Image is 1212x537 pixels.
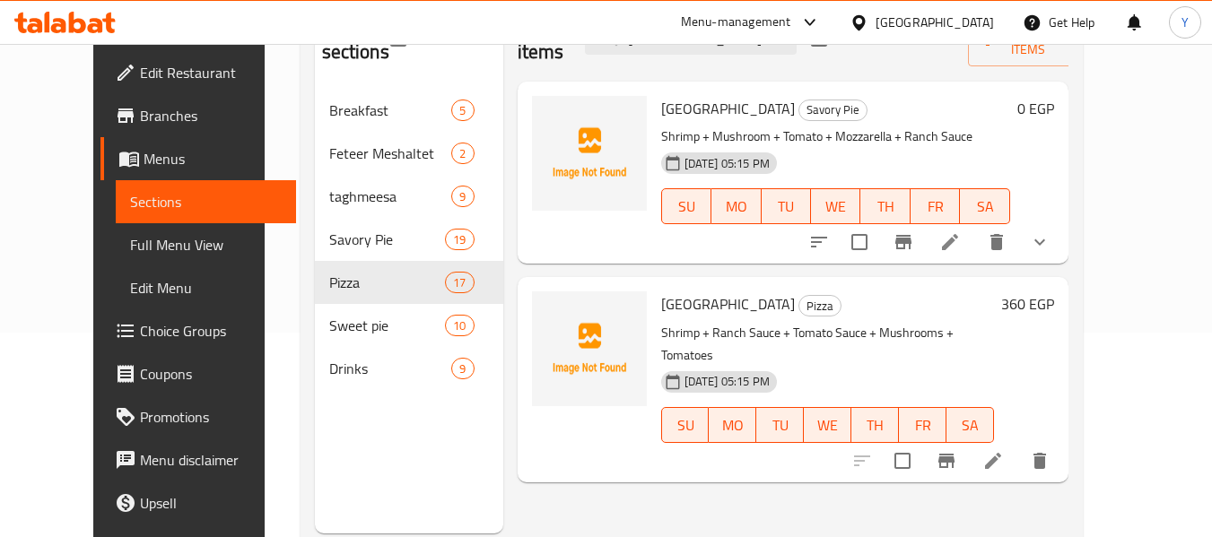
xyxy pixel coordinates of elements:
[329,100,452,121] span: Breakfast
[859,412,892,438] span: TH
[329,315,446,336] span: Sweet pie
[939,231,961,253] a: Edit menu item
[799,100,867,120] span: Savory Pie
[804,407,851,443] button: WE
[911,188,960,224] button: FR
[329,143,452,164] span: Feteer Meshaltet
[719,194,754,220] span: MO
[100,352,296,395] a: Coupons
[756,407,804,443] button: TU
[315,82,503,397] nav: Menu sections
[769,194,804,220] span: TU
[1001,291,1054,316] h6: 360 EGP
[315,175,503,218] div: taghmeesa9
[329,229,446,250] div: Savory Pie
[876,13,994,32] div: [GEOGRAPHIC_DATA]
[140,449,282,471] span: Menu disclaimer
[1017,96,1054,121] h6: 0 EGP
[315,304,503,347] div: Sweet pie10
[818,194,853,220] span: WE
[868,194,902,220] span: TH
[1181,13,1189,32] span: Y
[906,412,939,438] span: FR
[677,373,777,390] span: [DATE] 05:15 PM
[130,191,282,212] span: Sections
[798,100,868,121] div: Savory Pie
[762,188,811,224] button: TU
[1018,439,1061,482] button: delete
[677,155,777,172] span: [DATE] 05:15 PM
[315,347,503,390] div: Drinks9
[140,105,282,126] span: Branches
[100,137,296,180] a: Menus
[329,358,452,379] span: Drinks
[130,277,282,299] span: Edit Menu
[669,412,702,438] span: SU
[315,132,503,175] div: Feteer Meshaltet2
[661,407,710,443] button: SU
[329,272,446,293] span: Pizza
[315,89,503,132] div: Breakfast5
[661,126,1010,148] p: Shrimp + Mushroom + Tomato + Mozzarella + Ranch Sauce
[446,317,473,334] span: 10
[445,272,474,293] div: items
[452,145,473,162] span: 2
[100,94,296,137] a: Branches
[452,102,473,119] span: 5
[532,291,647,406] img: Shrimp Ranch
[899,407,946,443] button: FR
[451,358,474,379] div: items
[140,320,282,342] span: Choice Groups
[322,12,390,65] h2: Menu sections
[130,234,282,256] span: Full Menu View
[709,407,756,443] button: MO
[100,395,296,438] a: Promotions
[1029,231,1051,253] svg: Show Choices
[860,188,910,224] button: TH
[144,148,282,169] span: Menus
[967,194,1002,220] span: SA
[451,143,474,164] div: items
[925,439,968,482] button: Branch-specific-item
[661,188,711,224] button: SU
[446,274,473,291] span: 17
[315,261,503,304] div: Pizza17
[798,221,841,264] button: sort-choices
[518,12,564,65] h2: Menu items
[140,492,282,514] span: Upsell
[532,96,647,211] img: shrimp Ranch
[451,100,474,121] div: items
[975,221,1018,264] button: delete
[882,221,925,264] button: Branch-specific-item
[445,315,474,336] div: items
[954,412,987,438] span: SA
[329,186,452,207] span: taghmeesa
[960,188,1009,224] button: SA
[140,62,282,83] span: Edit Restaurant
[140,363,282,385] span: Coupons
[811,412,844,438] span: WE
[811,188,860,224] button: WE
[661,322,994,367] p: Shrimp + Ranch Sauce + Tomato Sauce + Mushrooms + Tomatoes
[100,309,296,352] a: Choice Groups
[1018,221,1061,264] button: show more
[100,438,296,481] a: Menu disclaimer
[661,290,795,317] span: [GEOGRAPHIC_DATA]
[452,188,473,205] span: 9
[445,229,474,250] div: items
[661,95,795,122] span: [GEOGRAPHIC_DATA]
[681,12,791,33] div: Menu-management
[884,442,921,480] span: Select to update
[982,450,1004,472] a: Edit menu item
[452,360,473,377] span: 9
[851,407,899,443] button: TH
[841,223,878,261] span: Select to update
[140,406,282,428] span: Promotions
[798,295,841,316] div: Pizza
[946,407,994,443] button: SA
[116,266,296,309] a: Edit Menu
[918,194,953,220] span: FR
[446,231,473,248] span: 19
